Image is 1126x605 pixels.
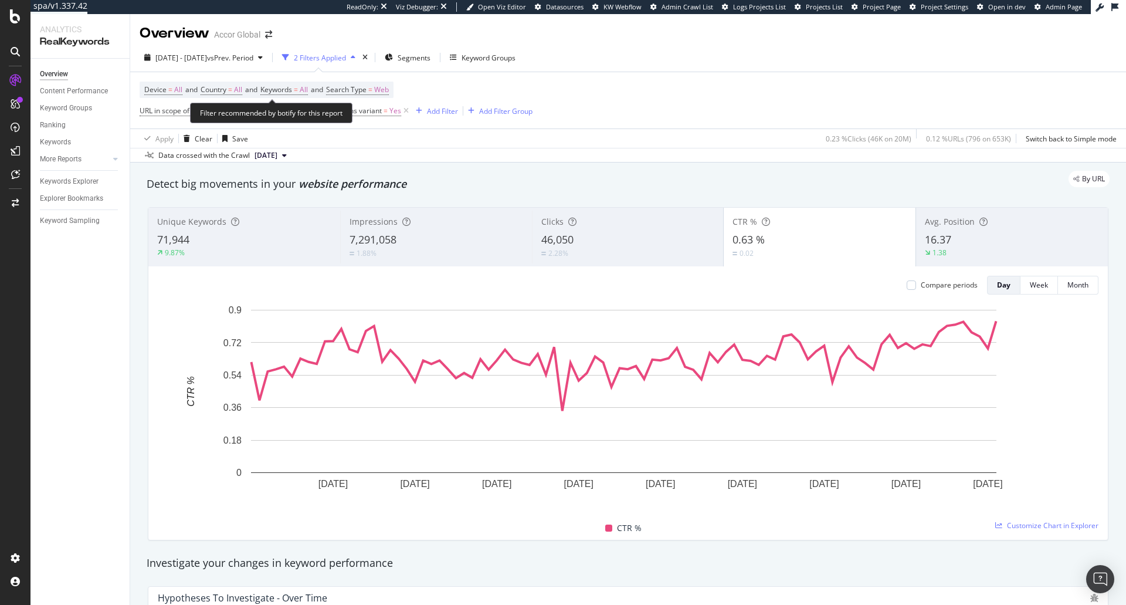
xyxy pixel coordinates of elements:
[1021,129,1117,148] button: Switch back to Simple mode
[482,479,511,489] text: [DATE]
[973,479,1002,489] text: [DATE]
[541,232,574,246] span: 46,050
[1026,134,1117,144] div: Switch back to Simple mode
[195,134,212,144] div: Clear
[40,153,82,165] div: More Reports
[229,305,242,315] text: 0.9
[662,2,713,11] span: Admin Crawl List
[155,134,174,144] div: Apply
[733,2,786,11] span: Logs Projects List
[925,216,975,227] span: Avg. Position
[380,48,435,67] button: Segments
[40,85,108,97] div: Content Performance
[995,520,1098,530] a: Customize Chart in Explorer
[1069,171,1110,187] div: legacy label
[207,53,253,63] span: vs Prev. Period
[236,468,242,478] text: 0
[326,85,367,94] span: Search Type
[40,136,121,148] a: Keywords
[158,150,250,161] div: Data crossed with the Crawl
[40,85,121,97] a: Content Performance
[294,53,346,63] div: 2 Filters Applied
[228,85,232,94] span: =
[185,85,198,94] span: and
[400,479,429,489] text: [DATE]
[548,248,568,258] div: 2.28%
[546,2,584,11] span: Datasources
[479,106,533,116] div: Add Filter Group
[158,304,1090,508] svg: A chart.
[318,479,348,489] text: [DATE]
[350,216,398,227] span: Impressions
[1030,280,1048,290] div: Week
[650,2,713,12] a: Admin Crawl List
[218,129,248,148] button: Save
[411,104,458,118] button: Add Filter
[740,248,754,258] div: 0.02
[294,85,298,94] span: =
[232,134,248,144] div: Save
[360,52,370,63] div: times
[144,85,167,94] span: Device
[255,150,277,161] span: 2025 Sep. 17th
[795,2,843,12] a: Projects List
[926,134,1011,144] div: 0.12 % URLs ( 796 on 653K )
[1007,520,1098,530] span: Customize Chart in Explorer
[140,106,382,116] span: URL in scope of Optimization [SmartContent] IBIS EN - Destinations variant
[347,2,378,12] div: ReadOnly:
[40,192,121,205] a: Explorer Bookmarks
[350,232,396,246] span: 7,291,058
[617,521,642,535] span: CTR %
[1046,2,1082,11] span: Admin Page
[40,68,68,80] div: Overview
[722,2,786,12] a: Logs Projects List
[260,85,292,94] span: Keywords
[140,129,174,148] button: Apply
[997,280,1010,290] div: Day
[214,29,260,40] div: Accor Global
[427,106,458,116] div: Add Filter
[463,104,533,118] button: Add Filter Group
[910,2,968,12] a: Project Settings
[1067,280,1088,290] div: Month
[732,232,765,246] span: 0.63 %
[40,102,92,114] div: Keyword Groups
[40,215,121,227] a: Keyword Sampling
[732,252,737,255] img: Equal
[250,148,291,163] button: [DATE]
[921,2,968,11] span: Project Settings
[646,479,675,489] text: [DATE]
[478,2,526,11] span: Open Viz Editor
[223,337,242,347] text: 0.72
[186,376,196,407] text: CTR %
[223,403,242,413] text: 0.36
[40,192,103,205] div: Explorer Bookmarks
[809,479,839,489] text: [DATE]
[350,252,354,255] img: Equal
[732,216,757,227] span: CTR %
[445,48,520,67] button: Keyword Groups
[40,23,120,35] div: Analytics
[234,82,242,98] span: All
[165,248,185,258] div: 9.87%
[157,232,189,246] span: 71,944
[806,2,843,11] span: Projects List
[541,252,546,255] img: Equal
[357,248,377,258] div: 1.88%
[40,35,120,49] div: RealKeywords
[40,175,99,188] div: Keywords Explorer
[535,2,584,12] a: Datasources
[1020,276,1058,295] button: Week
[541,216,564,227] span: Clicks
[1035,2,1082,12] a: Admin Page
[40,153,110,165] a: More Reports
[466,2,526,12] a: Open Viz Editor
[987,276,1020,295] button: Day
[223,370,242,380] text: 0.54
[728,479,757,489] text: [DATE]
[168,85,172,94] span: =
[564,479,593,489] text: [DATE]
[179,129,212,148] button: Clear
[389,103,401,119] span: Yes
